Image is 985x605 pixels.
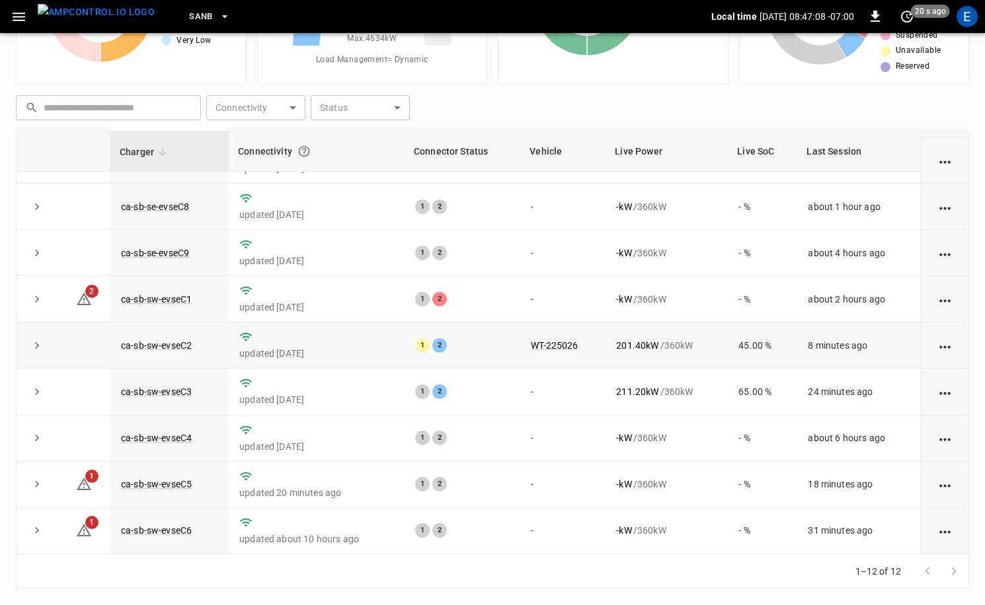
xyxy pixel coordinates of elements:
div: action cell options [937,339,953,352]
span: Charger [120,144,171,160]
button: SanB [184,4,235,30]
td: about 1 hour ago [797,184,920,230]
div: 1 [415,523,430,538]
div: 1 [415,477,430,491]
a: ca-sb-sw-evseC2 [121,340,192,351]
td: 31 minutes ago [797,508,920,554]
div: 2 [432,246,447,260]
div: action cell options [937,246,953,260]
p: - kW [616,293,631,306]
a: 1 [76,478,92,489]
div: 2 [432,431,447,445]
td: - [520,184,606,230]
a: ca-sb-sw-evseC3 [121,386,192,397]
img: ampcontrol.io logo [38,4,155,20]
span: 1 [85,516,98,529]
td: - [520,276,606,322]
p: updated [DATE] [239,254,394,267]
a: 2 [76,293,92,304]
button: expand row [27,382,47,402]
p: 201.40 kW [616,339,658,352]
td: - % [728,462,797,508]
td: - [520,508,606,554]
div: 1 [415,246,430,260]
td: 65.00 % [728,369,797,415]
p: updated about 10 hours ago [239,532,394,546]
div: 1 [415,338,430,353]
p: 1–12 of 12 [855,565,902,578]
div: action cell options [937,431,953,445]
td: - [520,230,606,276]
div: 1 [415,199,430,214]
div: 2 [432,292,447,306]
div: / 360 kW [616,339,717,352]
div: 2 [432,477,447,491]
td: 18 minutes ago [797,462,920,508]
th: Last Session [797,131,920,172]
td: - % [728,184,797,230]
span: 1 [85,470,98,483]
p: updated [DATE] [239,208,394,221]
td: about 4 hours ago [797,230,920,276]
td: about 6 hours ago [797,415,920,462]
span: Max. 4634 kW [347,32,397,46]
p: - kW [616,478,631,491]
button: Connection between the charger and our software. [292,139,316,163]
div: 1 [415,384,430,399]
div: action cell options [937,478,953,491]
span: Reserved [896,60,929,73]
div: action cell options [937,293,953,306]
td: about 2 hours ago [797,276,920,322]
p: updated [DATE] [239,347,394,360]
p: Local time [711,10,757,23]
div: 2 [432,199,447,214]
div: / 360 kW [616,246,717,260]
span: 20 s ago [911,5,950,18]
p: - kW [616,200,631,213]
th: Vehicle [520,131,606,172]
div: / 360 kW [616,431,717,445]
td: 8 minutes ago [797,322,920,369]
div: action cell options [937,200,953,213]
button: expand row [27,428,47,448]
span: Load Management = Dynamic [316,53,428,67]
span: Suspended [896,29,938,42]
button: expand row [27,243,47,263]
div: Connectivity [238,139,395,163]
a: ca-sb-se-evseC9 [121,248,189,258]
span: 2 [85,285,98,298]
div: / 360 kW [616,478,717,491]
a: ca-sb-se-evseC8 [121,201,189,212]
td: - [520,369,606,415]
button: expand row [27,474,47,494]
p: - kW [616,246,631,260]
td: 24 minutes ago [797,369,920,415]
div: action cell options [937,385,953,398]
td: 45.00 % [728,322,797,369]
th: Connector Status [405,131,520,172]
td: - % [728,230,797,276]
p: updated [DATE] [239,301,394,314]
div: 2 [432,523,447,538]
div: / 360 kW [616,385,717,398]
button: set refresh interval [896,6,918,27]
div: 2 [432,384,447,399]
p: - kW [616,431,631,445]
button: expand row [27,289,47,309]
a: WT-225026 [531,340,578,351]
div: action cell options [937,524,953,537]
span: Very Low [177,34,211,48]
div: / 360 kW [616,200,717,213]
button: expand row [27,520,47,540]
th: Live SoC [728,131,797,172]
div: / 360 kW [616,524,717,537]
p: [DATE] 08:47:08 -07:00 [760,10,854,23]
a: ca-sb-sw-evseC1 [121,294,192,304]
button: expand row [27,197,47,217]
td: - % [728,415,797,462]
div: 2 [432,338,447,353]
p: 211.20 kW [616,385,658,398]
span: Unavailable [896,44,941,57]
td: - [520,462,606,508]
a: ca-sb-sw-evseC5 [121,479,192,489]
